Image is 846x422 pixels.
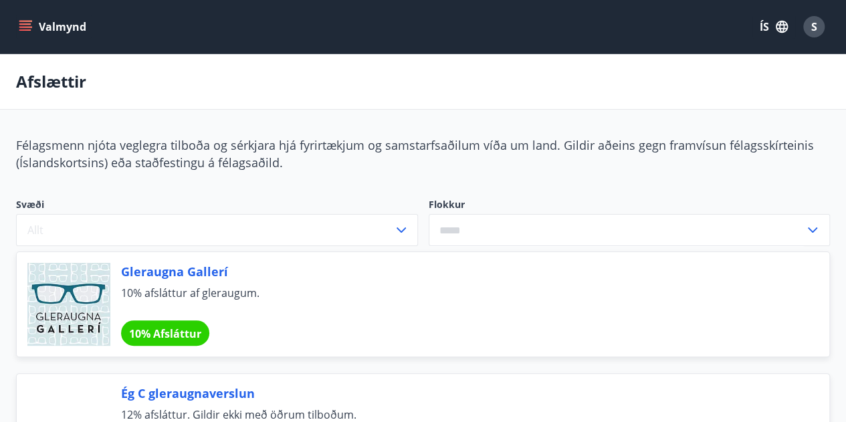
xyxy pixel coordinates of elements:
span: Gleraugna Gallerí [121,263,797,280]
button: Allt [16,214,418,246]
span: Ég C gleraugnaverslun [121,385,797,402]
label: Flokkur [429,198,831,211]
button: S [798,11,830,43]
span: 10% Afsláttur [129,326,201,341]
button: ÍS [752,15,795,39]
span: 10% afsláttur af gleraugum. [121,286,797,315]
span: Allt [27,223,43,237]
span: Félagsmenn njóta veglegra tilboða og sérkjara hjá fyrirtækjum og samstarfsaðilum víða um land. Gi... [16,137,814,171]
button: menu [16,15,92,39]
p: Afslættir [16,70,86,93]
span: S [811,19,817,34]
span: Svæði [16,198,418,214]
